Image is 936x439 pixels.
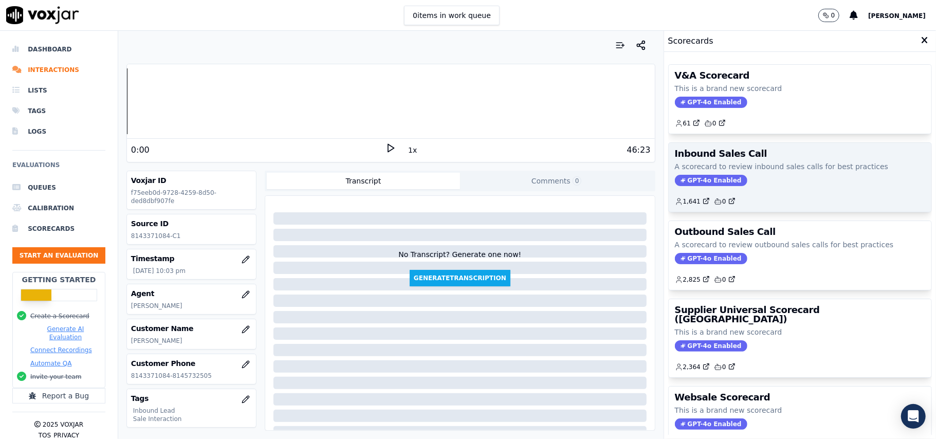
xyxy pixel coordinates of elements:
a: 1,641 [675,197,710,206]
span: GPT-4o Enabled [675,175,747,186]
button: Comments [460,173,653,189]
h3: Customer Phone [131,358,252,369]
div: Scorecards [664,31,936,52]
h3: V&A Scorecard [675,71,925,80]
button: Create a Scorecard [30,312,89,320]
p: [PERSON_NAME] [131,302,252,310]
button: Automate QA [30,359,71,368]
div: 46:23 [627,144,650,156]
h3: Inbound Sales Call [675,149,925,158]
h3: Customer Name [131,323,252,334]
a: 0 [714,276,736,284]
button: GenerateTranscription [410,270,510,286]
div: Open Intercom Messenger [901,404,926,429]
span: [PERSON_NAME] [868,12,926,20]
p: f75eeb0d-9728-4259-8d50-ded8dbf907fe [131,189,252,205]
button: [PERSON_NAME] [868,9,936,22]
button: Invite your team [30,373,81,381]
p: 8143371084-C1 [131,232,252,240]
a: 2,364 [675,363,710,371]
h3: Source ID [131,218,252,229]
a: Dashboard [12,39,105,60]
p: [DATE] 10:03 pm [133,267,252,275]
div: No Transcript? Generate one now! [398,249,521,270]
button: 0items in work queue [404,6,500,25]
button: Transcript [267,173,460,189]
h3: Supplier Universal Scorecard ([GEOGRAPHIC_DATA]) [675,305,925,324]
h3: Websale Scorecard [675,393,925,402]
a: 61 [675,119,700,127]
span: GPT-4o Enabled [675,418,747,430]
h3: Tags [131,393,252,404]
h3: Voxjar ID [131,175,252,186]
p: Sale Interaction [133,415,252,423]
h3: Timestamp [131,253,252,264]
a: Calibration [12,198,105,218]
span: GPT-4o Enabled [675,97,747,108]
a: Queues [12,177,105,198]
p: A scorecard to review inbound sales calls for best practices [675,161,925,172]
button: 1x [406,143,419,157]
h2: Getting Started [22,275,96,285]
a: Tags [12,101,105,121]
p: This is a brand new scorecard [675,405,925,415]
button: Connect Recordings [30,346,92,354]
img: voxjar logo [6,6,79,24]
button: 1,641 [675,197,714,206]
p: A scorecard to review outbound sales calls for best practices [675,240,925,250]
button: Start an Evaluation [12,247,105,264]
h6: Evaluations [12,159,105,177]
button: Generate AI Evaluation [30,325,101,341]
h3: Outbound Sales Call [675,227,925,236]
button: 0 [818,9,850,22]
button: Report a Bug [12,388,105,404]
button: 2,825 [675,276,714,284]
button: 0 [818,9,840,22]
span: 0 [573,176,582,186]
p: 8143371084-8145732505 [131,372,252,380]
button: 61 [675,119,704,127]
span: GPT-4o Enabled [675,340,747,352]
p: This is a brand new scorecard [675,327,925,337]
h3: Agent [131,288,252,299]
a: Interactions [12,60,105,80]
a: 0 [714,197,736,206]
a: 0 [704,119,726,127]
p: This is a brand new scorecard [675,83,925,94]
div: 0:00 [131,144,150,156]
span: GPT-4o Enabled [675,253,747,264]
p: 2025 Voxjar [43,420,83,429]
p: 0 [831,11,835,20]
a: Lists [12,80,105,101]
p: [PERSON_NAME] [131,337,252,345]
a: 2,825 [675,276,710,284]
p: Inbound Lead [133,407,252,415]
button: 2,364 [675,363,714,371]
a: Scorecards [12,218,105,239]
a: 0 [714,363,736,371]
a: Logs [12,121,105,142]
